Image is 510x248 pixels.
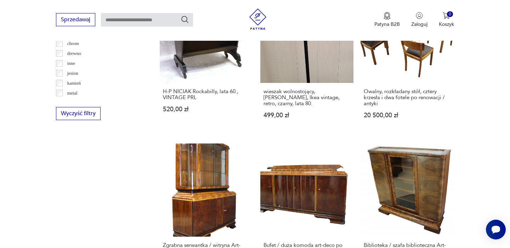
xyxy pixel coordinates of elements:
[263,89,350,107] h3: wieszak wolnostojący, [PERSON_NAME], Ikea vintage, retro, czarny, lata 80.
[56,13,95,26] button: Sprzedawaj
[374,21,400,28] p: Patyna B2B
[67,40,79,47] p: chrom
[384,12,391,20] img: Ikona medalu
[411,12,427,28] button: Zaloguj
[263,112,350,118] p: 499,00 zł
[486,220,506,239] iframe: Smartsupp widget button
[439,12,454,28] button: 0Koszyk
[416,12,423,19] img: Ikonka użytkownika
[411,21,427,28] p: Zaloguj
[56,107,101,120] button: Wyczyść filtry
[181,15,189,24] button: Szukaj
[67,60,75,67] p: inne
[374,12,400,28] button: Patyna B2B
[163,89,250,101] h3: H-P NICIAK Rockabilly, lata 60., VINTAGE PRL
[247,9,268,30] img: Patyna - sklep z meblami i dekoracjami vintage
[443,12,450,19] img: Ikona koszyka
[447,11,453,17] div: 0
[67,89,78,97] p: metal
[56,18,95,23] a: Sprzedawaj
[67,99,86,107] p: palisander
[67,79,81,87] p: kamień
[439,21,454,28] p: Koszyk
[364,89,450,107] h3: Owalny, rozkładany stół, cztery krzesła i dwa fotele po renowacji / antyki
[163,106,250,112] p: 520,00 zł
[364,112,450,118] p: 20 500,00 zł
[67,50,81,57] p: drewno
[374,12,400,28] a: Ikona medaluPatyna B2B
[67,69,78,77] p: jesion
